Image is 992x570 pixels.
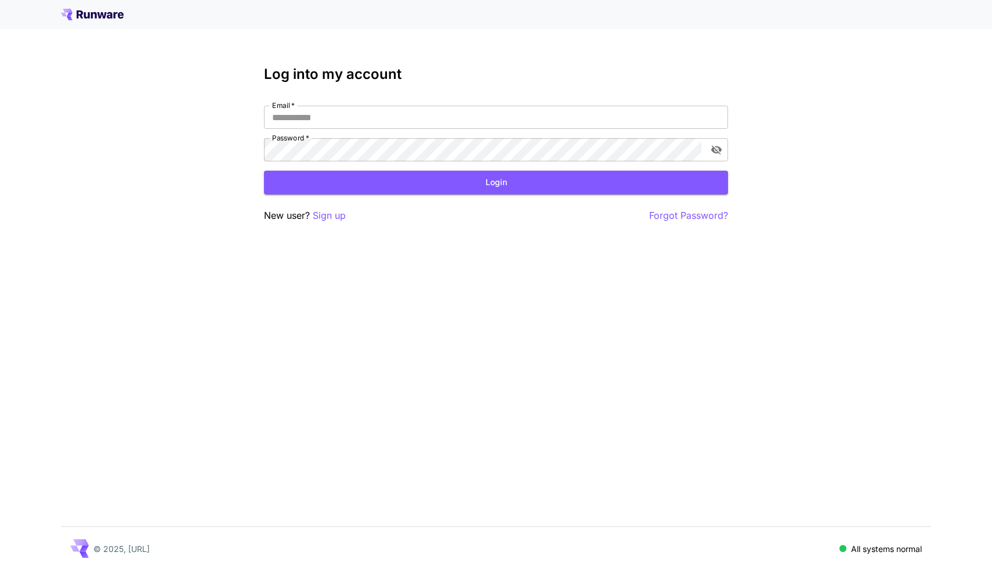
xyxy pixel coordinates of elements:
p: All systems normal [851,543,922,555]
button: toggle password visibility [706,139,727,160]
p: © 2025, [URL] [93,543,150,555]
button: Login [264,171,728,194]
button: Sign up [313,208,346,223]
h3: Log into my account [264,66,728,82]
p: New user? [264,208,346,223]
label: Password [272,133,309,143]
button: Forgot Password? [649,208,728,223]
label: Email [272,100,295,110]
